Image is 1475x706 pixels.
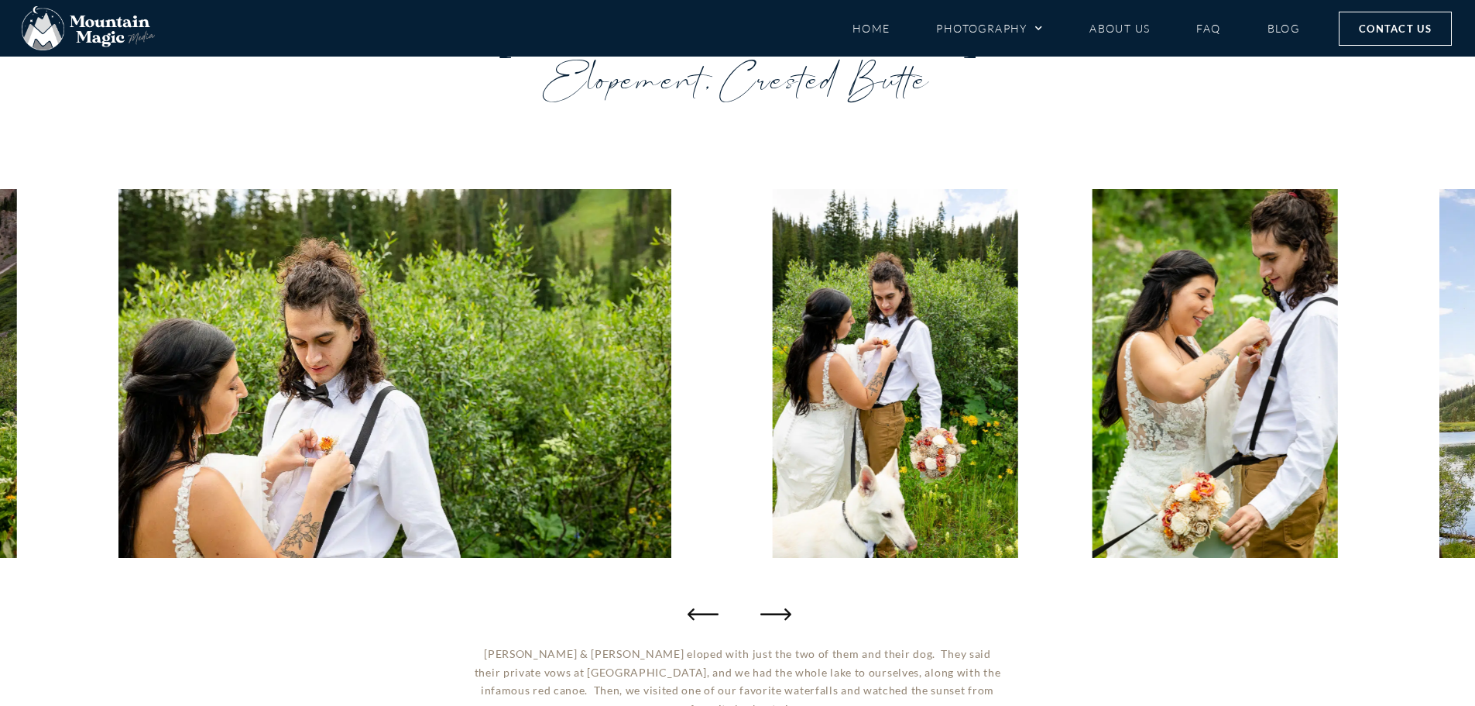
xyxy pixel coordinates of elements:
a: About Us [1089,15,1150,42]
img: Emerald Lake vows outlovers vow of the wild Adventure Instead elope Crested Butte photographer Gu... [118,189,671,558]
a: Photography [936,15,1043,42]
a: Blog [1267,15,1300,42]
nav: Menu [852,15,1300,42]
span: Contact Us [1359,20,1432,37]
img: Mountain Magic Media photography logo Crested Butte Photographer [22,6,155,51]
img: Emerald Lake vows outlovers vow of the wild Adventure Instead elope Crested Butte photographer Gu... [1093,189,1338,558]
div: Previous slide [688,598,719,629]
div: 34 / 100 [1093,189,1338,558]
a: Home [852,15,890,42]
div: 33 / 100 [773,189,1018,558]
h3: Elopement, Crested Butte [273,60,1202,102]
div: Next slide [757,598,788,629]
div: 32 / 100 [118,189,671,558]
a: FAQ [1196,15,1220,42]
a: Contact Us [1339,12,1452,46]
img: Emerald Lake vows outlovers vow of the wild Adventure Instead elope Crested Butte photographer Gu... [773,189,1018,558]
